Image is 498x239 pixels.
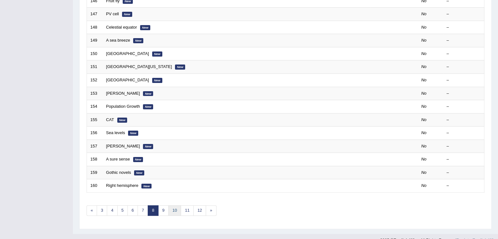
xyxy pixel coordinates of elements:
em: No [421,11,427,16]
em: New [143,144,153,149]
em: New [143,91,153,96]
em: New [152,78,162,83]
em: No [421,170,427,175]
a: 7 [138,205,148,216]
td: 157 [87,140,103,153]
a: 6 [127,205,138,216]
td: 155 [87,113,103,126]
a: [GEOGRAPHIC_DATA][US_STATE] [106,64,172,69]
em: New [133,157,143,162]
em: No [421,25,427,30]
a: [PERSON_NAME] [106,144,140,148]
a: Sea levels [106,130,125,135]
em: No [421,183,427,188]
a: 3 [97,205,107,216]
a: Population Growth [106,104,140,109]
a: 10 [168,205,181,216]
a: Right hemisphere [106,183,139,188]
em: New [117,118,127,123]
em: No [421,144,427,148]
a: 8 [148,205,158,216]
em: No [421,78,427,82]
em: New [143,104,153,109]
em: New [134,170,144,175]
a: 9 [158,205,169,216]
div: – [447,143,481,149]
td: 160 [87,179,103,193]
a: » [206,205,216,216]
td: 153 [87,87,103,100]
em: New [133,38,143,43]
em: No [421,91,427,96]
a: « [87,205,97,216]
div: – [447,91,481,97]
div: – [447,11,481,17]
em: New [141,184,152,189]
div: – [447,183,481,189]
div: – [447,64,481,70]
a: A sure sense [106,157,130,161]
em: New [152,51,162,57]
em: New [175,65,185,70]
em: No [421,51,427,56]
td: 148 [87,21,103,34]
em: New [128,131,138,136]
div: – [447,170,481,176]
em: No [421,38,427,43]
em: No [421,64,427,69]
td: 156 [87,126,103,140]
div: – [447,104,481,110]
a: [GEOGRAPHIC_DATA] [106,51,149,56]
td: 150 [87,47,103,60]
a: [PERSON_NAME] [106,91,140,96]
a: 12 [193,205,206,216]
td: 151 [87,60,103,74]
a: 5 [117,205,128,216]
a: Celestial equator [106,25,137,30]
a: 4 [107,205,117,216]
a: Gothic novels [106,170,131,175]
em: New [140,25,150,30]
td: 147 [87,8,103,21]
div: – [447,51,481,57]
td: 154 [87,100,103,113]
a: 11 [181,205,193,216]
div: – [447,130,481,136]
a: [GEOGRAPHIC_DATA] [106,78,149,82]
em: New [122,12,132,17]
td: 149 [87,34,103,47]
a: CAT [106,117,114,122]
div: – [447,77,481,83]
a: A sea breeze [106,38,130,43]
div: – [447,38,481,44]
td: 158 [87,153,103,166]
em: No [421,104,427,109]
a: PV cell [106,11,119,16]
div: – [447,117,481,123]
em: No [421,117,427,122]
div: – [447,156,481,162]
td: 152 [87,73,103,87]
div: – [447,24,481,31]
em: No [421,157,427,161]
td: 159 [87,166,103,179]
em: No [421,130,427,135]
